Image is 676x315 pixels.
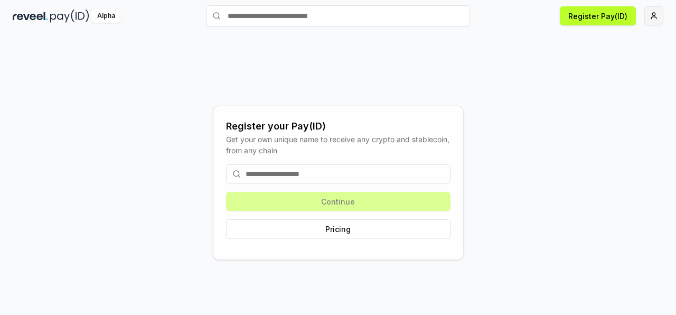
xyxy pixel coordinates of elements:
div: Get your own unique name to receive any crypto and stablecoin, from any chain [226,134,450,156]
div: Register your Pay(ID) [226,119,450,134]
img: pay_id [50,10,89,23]
button: Register Pay(ID) [560,6,636,25]
div: Alpha [91,10,121,23]
img: reveel_dark [13,10,48,23]
button: Pricing [226,219,450,238]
